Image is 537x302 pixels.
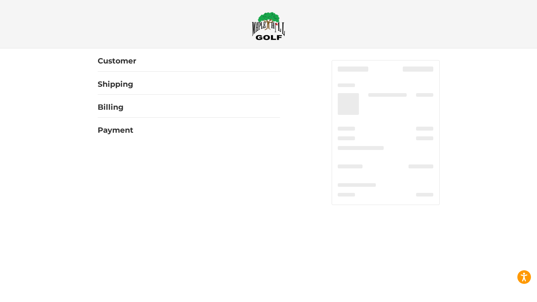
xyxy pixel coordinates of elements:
img: Maple Hill Golf [252,12,285,40]
h2: Payment [98,125,133,135]
iframe: Gorgias live chat messenger [6,276,72,296]
h2: Billing [98,102,133,112]
h2: Customer [98,56,136,66]
h2: Shipping [98,80,133,89]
